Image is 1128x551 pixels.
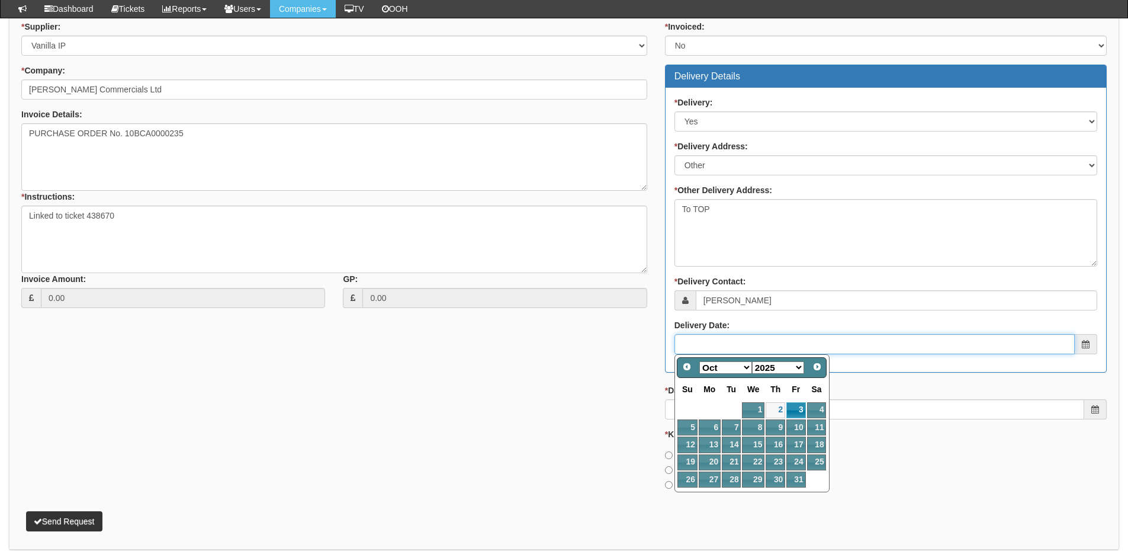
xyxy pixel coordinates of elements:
a: 22 [742,454,764,470]
input: Invoice [665,481,673,489]
label: Delivery: [674,97,713,108]
a: 4 [807,402,827,418]
a: 12 [677,437,698,453]
a: 23 [766,454,785,470]
a: 18 [807,437,827,453]
a: 19 [677,454,698,470]
label: Date Required By: [665,385,740,396]
a: 24 [786,454,805,470]
a: 31 [786,472,805,488]
label: Delivery Date: [674,319,729,331]
label: From Kit Fund [665,449,729,461]
span: Next [812,362,822,371]
label: Supplier: [21,21,60,33]
span: Tuesday [727,385,736,394]
span: Monday [703,385,715,394]
a: 7 [722,419,741,435]
h3: Delivery Details [674,71,1097,82]
a: 17 [786,437,805,453]
a: 27 [699,472,721,488]
label: GP: [343,273,358,285]
a: 16 [766,437,785,453]
label: Invoiced: [665,21,705,33]
a: 14 [722,437,741,453]
label: Other Delivery Address: [674,184,772,196]
label: Invoice Details: [21,108,82,120]
a: 11 [807,419,827,435]
label: Delivery Contact: [674,275,746,287]
label: Check Kit Fund [665,464,734,476]
a: 9 [766,419,785,435]
a: 26 [677,472,698,488]
label: Invoice [665,479,703,491]
a: 5 [677,419,698,435]
input: Check Kit Fund [665,466,673,474]
a: 2 [766,402,785,418]
label: Invoice Amount: [21,273,86,285]
a: 15 [742,437,764,453]
a: 1 [742,402,764,418]
button: Send Request [26,511,102,531]
input: From Kit Fund [665,451,673,459]
span: Prev [682,362,692,371]
a: 3 [786,402,805,418]
a: 13 [699,437,721,453]
a: 6 [699,419,721,435]
a: Next [809,359,825,376]
span: Wednesday [747,385,760,394]
a: 25 [807,454,827,470]
a: 8 [742,419,764,435]
label: Company: [21,65,65,76]
a: 21 [722,454,741,470]
span: Thursday [770,385,780,394]
a: 30 [766,472,785,488]
label: Instructions: [21,191,75,203]
label: Delivery Address: [674,140,748,152]
a: 29 [742,472,764,488]
a: 20 [699,454,721,470]
a: 10 [786,419,805,435]
span: Sunday [682,385,693,394]
a: 28 [722,472,741,488]
span: Friday [792,385,800,394]
span: Saturday [812,385,822,394]
a: Prev [679,359,695,376]
label: Kit Fund: [665,428,705,440]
